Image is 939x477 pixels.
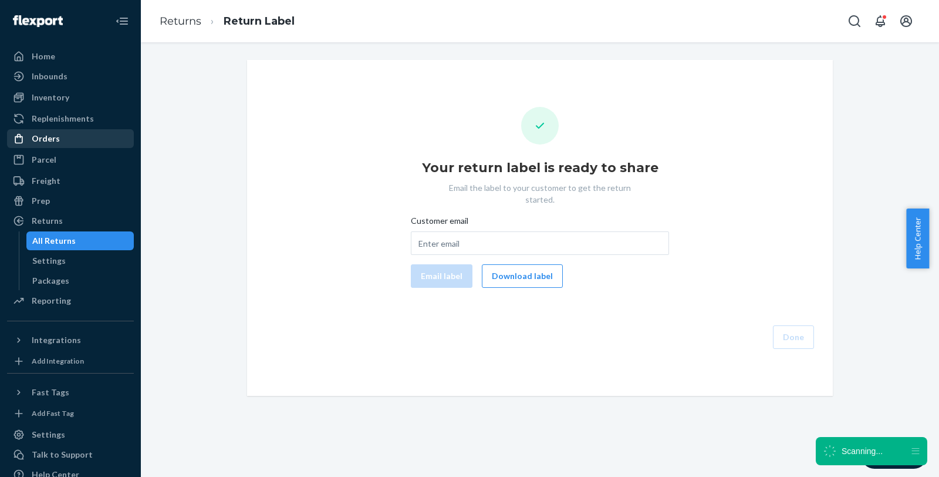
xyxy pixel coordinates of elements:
a: Returns [7,211,134,230]
a: All Returns [26,231,134,250]
div: Returns [32,215,63,227]
div: Add Integration [32,356,84,366]
a: Settings [26,251,134,270]
h1: Your return label is ready to share [422,159,658,177]
a: Inbounds [7,67,134,86]
span: Chat [26,8,50,19]
button: Help Center [906,209,929,268]
button: Open account menu [894,9,918,33]
div: Fast Tags [32,387,69,398]
p: Email the label to your customer to get the return started. [437,182,643,206]
div: Freight [32,175,60,187]
div: Settings [32,429,65,441]
a: Home [7,47,134,66]
div: Orders [32,133,60,145]
div: Talk to Support [32,449,93,461]
div: Settings [32,255,66,267]
button: Done [773,325,814,349]
a: Prep [7,192,134,210]
a: Freight [7,172,134,190]
button: Email label [411,264,472,288]
a: Settings [7,425,134,444]
a: Add Integration [7,354,134,368]
div: Prep [32,195,50,207]
button: Open Search Box [843,9,866,33]
a: Add Fast Tag [7,407,134,421]
button: Download label [482,264,563,288]
a: Parcel [7,150,134,169]
ol: breadcrumbs [150,4,304,39]
div: All Returns [32,235,76,247]
a: Packages [26,271,134,290]
div: Parcel [32,154,56,166]
div: Inbounds [32,70,67,82]
button: Fast Tags [7,383,134,402]
a: Reporting [7,291,134,310]
div: Replenishments [32,113,94,125]
button: Talk to Support [7,445,134,464]
div: Packages [32,275,69,287]
a: Orders [7,129,134,148]
a: Returns [160,15,201,28]
a: Return Label [224,15,295,28]
span: Customer email [411,215,468,231]
a: Inventory [7,88,134,107]
button: Open notifications [869,9,892,33]
input: Customer email [411,231,669,255]
div: Add Fast Tag [32,408,74,418]
button: Close Navigation [110,9,134,33]
button: Integrations [7,331,134,350]
div: Inventory [32,92,69,103]
div: Integrations [32,334,81,346]
a: Replenishments [7,109,134,128]
img: Flexport logo [13,15,63,27]
div: Home [32,51,55,62]
div: Reporting [32,295,71,307]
